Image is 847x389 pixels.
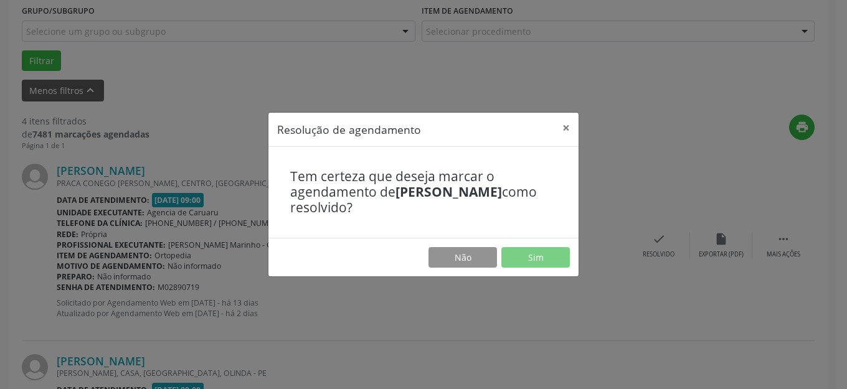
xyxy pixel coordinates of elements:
[395,183,502,200] b: [PERSON_NAME]
[277,121,421,138] h5: Resolução de agendamento
[290,169,557,216] h4: Tem certeza que deseja marcar o agendamento de como resolvido?
[501,247,570,268] button: Sim
[428,247,497,268] button: Não
[554,113,579,143] button: Close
